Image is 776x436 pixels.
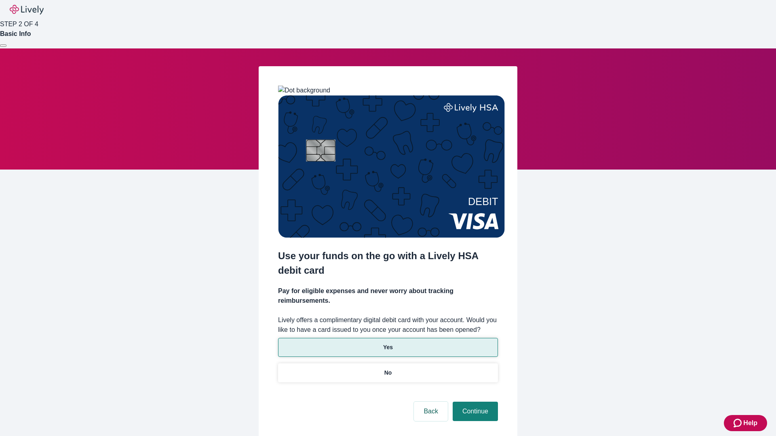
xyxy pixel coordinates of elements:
[743,418,757,428] span: Help
[278,95,505,238] img: Debit card
[453,402,498,421] button: Continue
[278,315,498,335] label: Lively offers a complimentary digital debit card with your account. Would you like to have a card...
[734,418,743,428] svg: Zendesk support icon
[724,415,767,431] button: Zendesk support iconHelp
[384,369,392,377] p: No
[383,343,393,352] p: Yes
[278,363,498,382] button: No
[10,5,44,15] img: Lively
[278,286,498,306] h4: Pay for eligible expenses and never worry about tracking reimbursements.
[278,249,498,278] h2: Use your funds on the go with a Lively HSA debit card
[278,86,330,95] img: Dot background
[278,338,498,357] button: Yes
[414,402,448,421] button: Back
